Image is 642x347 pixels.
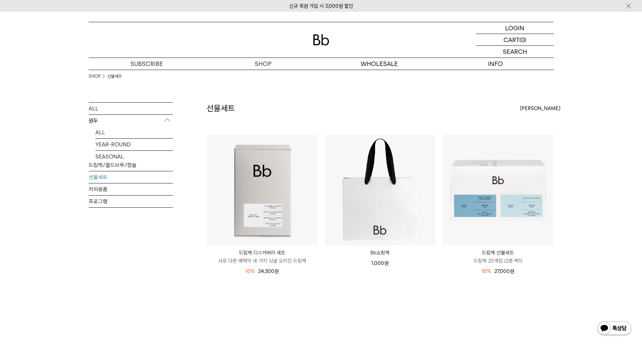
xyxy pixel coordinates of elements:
[95,151,173,163] a: SEASONAL
[89,103,173,114] a: ALL
[258,268,279,274] span: 24,300
[207,249,317,257] p: 드립백 디스커버리 세트
[443,257,553,265] p: 드립백 20개입 (2종 택1)
[313,34,329,45] img: 로고
[476,22,554,34] a: LOGIN
[325,135,435,245] img: Bb쇼핑백
[89,196,173,207] a: 프로그램
[494,268,514,274] span: 27,000
[207,135,317,245] img: 드립백 디스커버리 세트
[95,139,173,150] a: YEAR-ROUND
[89,115,173,127] p: 원두
[89,73,100,80] a: SHOP
[89,171,173,183] a: 선물세트
[89,58,205,70] a: SUBSCRIBE
[443,249,553,257] p: 드립백 선물세트
[597,321,632,337] img: 카카오톡 채널 1:1 채팅 버튼
[505,22,524,34] p: LOGIN
[384,260,389,266] span: 원
[107,73,122,80] a: 선물세트
[510,268,514,274] span: 원
[503,34,519,45] p: CART
[476,34,554,46] a: CART (0)
[482,267,491,275] div: 10%
[245,267,255,275] div: 10%
[519,34,526,45] p: (0)
[89,159,173,171] a: 드립백/콜드브루/캡슐
[437,58,554,70] p: INFO
[289,3,353,9] a: 신규 회원 가입 시 3,000원 할인
[371,260,389,266] span: 1,000
[443,135,553,245] img: 드립백 선물세트
[207,249,317,265] a: 드립백 디스커버리 세트 서로 다른 매력의 네 가지 싱글 오리진 드립백
[89,183,173,195] a: 커피용품
[95,127,173,138] a: ALL
[207,257,317,265] p: 서로 다른 매력의 네 가지 싱글 오리진 드립백
[503,46,527,58] p: SEARCH
[520,104,560,112] span: [PERSON_NAME]
[321,58,437,70] p: WHOLESALE
[443,249,553,265] a: 드립백 선물세트 드립백 20개입 (2종 택1)
[325,249,435,257] a: Bb쇼핑백
[274,268,279,274] span: 원
[207,103,235,114] h2: 선물세트
[205,58,321,70] a: SHOP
